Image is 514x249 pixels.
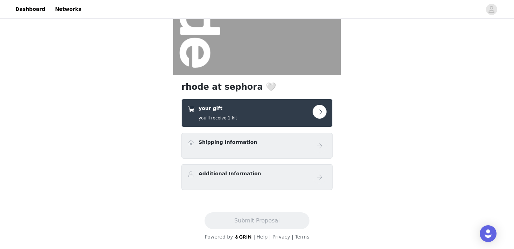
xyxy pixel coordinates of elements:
[269,234,271,240] span: |
[488,4,495,15] div: avatar
[295,234,309,240] a: Terms
[199,139,257,146] h4: Shipping Information
[199,105,237,112] h4: your gift
[11,1,49,17] a: Dashboard
[181,133,333,159] div: Shipping Information
[235,235,252,239] img: logo
[205,234,233,240] span: Powered by
[254,234,255,240] span: |
[257,234,268,240] a: Help
[51,1,85,17] a: Networks
[199,115,237,121] h5: you'll receive 1 kit
[480,225,497,242] div: Open Intercom Messenger
[199,170,261,177] h4: Additional Information
[181,164,333,190] div: Additional Information
[292,234,293,240] span: |
[181,81,333,93] h1: rhode at sephora 🤍
[181,99,333,127] div: your gift
[272,234,290,240] a: Privacy
[205,212,309,229] button: Submit Proposal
